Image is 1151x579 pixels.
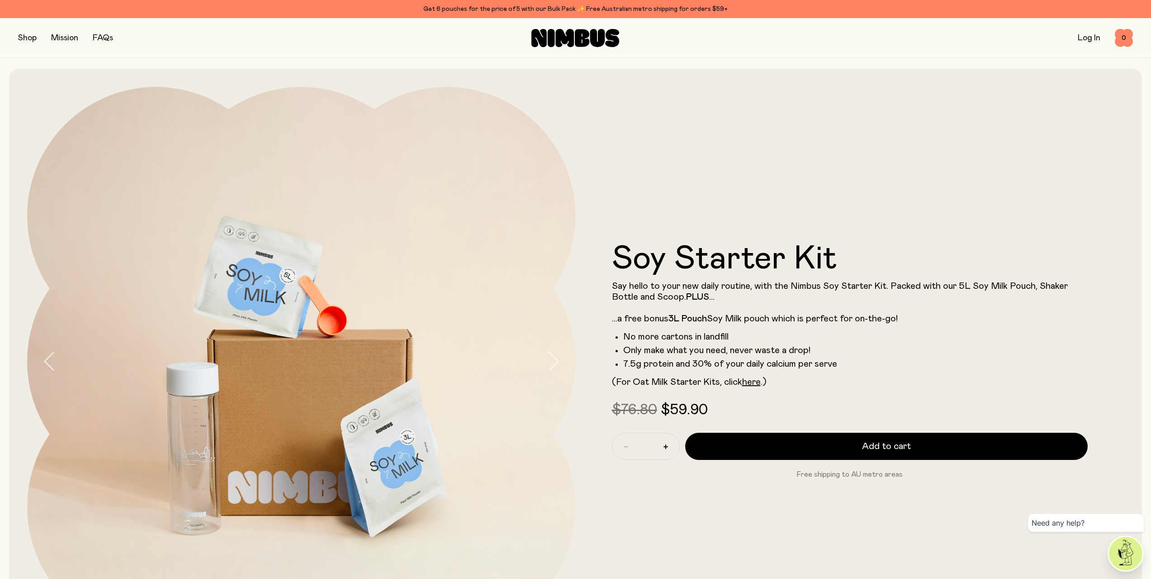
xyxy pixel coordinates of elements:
[612,469,1088,480] p: Free shipping to AU metro areas
[862,440,911,453] span: Add to cart
[1115,29,1133,47] button: 0
[623,345,1088,356] li: Only make what you need, never waste a drop!
[1078,34,1100,42] a: Log In
[612,378,742,387] span: (For Oat Milk Starter Kits, click
[623,359,1088,369] li: 7.5g protein and 30% of your daily calcium per serve
[686,292,709,301] strong: PLUS
[93,34,113,42] a: FAQs
[761,378,767,387] span: .)
[682,314,707,323] strong: Pouch
[612,243,1088,275] h1: Soy Starter Kit
[661,403,708,417] span: $59.90
[668,314,679,323] strong: 3L
[612,281,1088,324] p: Say hello to your new daily routine, with the Nimbus Soy Starter Kit. Packed with our 5L Soy Milk...
[51,34,78,42] a: Mission
[1109,537,1142,570] img: agent
[18,4,1133,14] div: Get 6 pouches for the price of 5 with our Bulk Pack ✨ Free Australian metro shipping for orders $59+
[685,433,1088,460] button: Add to cart
[623,331,1088,342] li: No more cartons in landfill
[742,378,761,387] a: here
[1028,514,1144,532] div: Need any help?
[612,403,657,417] span: $76.80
